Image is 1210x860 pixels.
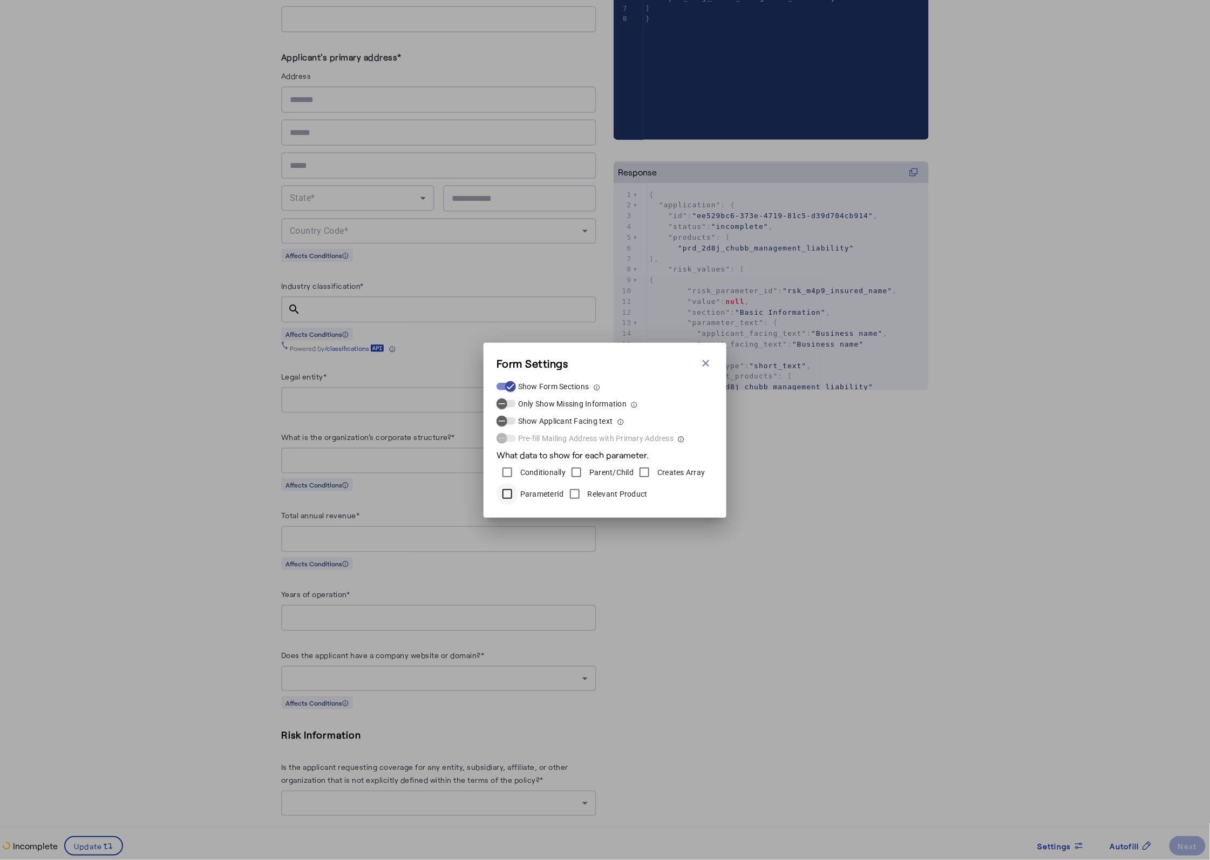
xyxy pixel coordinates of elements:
label: Parent/Child [587,467,634,478]
label: Only Show Missing Information [516,398,627,409]
label: Creates Array [655,467,705,478]
label: Relevant Product [586,489,648,499]
h3: Form Settings [497,356,568,371]
label: Show Form Sections [516,381,589,392]
div: What data to show for each parameter. [497,444,713,462]
label: Show Applicant Facing text [516,416,613,426]
label: Conditionally [518,467,566,478]
label: Pre-fill Mailing Address with Primary Address [516,433,674,444]
label: ParameterId [518,489,564,499]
